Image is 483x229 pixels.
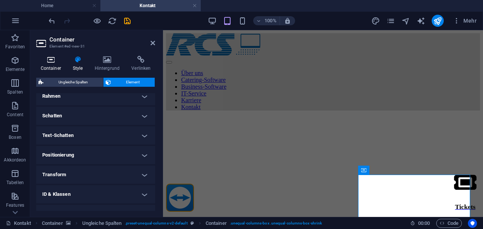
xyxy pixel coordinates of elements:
[191,221,194,225] i: Dieses Element ist ein anpassbares Preset
[253,16,280,25] button: 100%
[103,78,155,87] button: Element
[46,78,101,87] span: Ungleiche Spalten
[418,219,430,228] span: 00 00
[42,219,63,228] span: Klick zum Auswählen. Doppelklick zum Bearbeiten
[49,36,155,43] h2: Container
[6,202,24,208] p: Features
[4,157,26,163] p: Akkordeon
[36,146,155,164] h4: Positionierung
[265,16,277,25] h6: 100%
[5,44,25,50] p: Favoriten
[450,15,480,27] button: Mehr
[49,43,140,50] h3: Element #ed-new-31
[48,17,56,25] i: Rückgängig: Ausrichtung Hauptachse ändern (Strg+Z)
[433,17,442,25] i: Veröffentlichen
[453,17,477,25] span: Mehr
[436,219,462,228] button: Code
[36,126,155,144] h4: Text-Schatten
[417,17,425,25] i: AI Writer
[386,16,395,25] button: pages
[432,15,444,27] button: publish
[68,56,90,72] h4: Style
[423,220,425,226] span: :
[6,219,31,228] a: Klick, um Auswahl aufzuheben. Doppelklick öffnet Seitenverwaltung
[36,56,68,72] h4: Container
[206,219,227,228] span: Klick zum Auswählen. Doppelklick zum Bearbeiten
[386,17,395,25] i: Seiten (Strg+Alt+S)
[66,221,71,225] i: Element verfügt über einen Hintergrund
[440,219,458,228] span: Code
[92,16,102,25] button: Klicke hier, um den Vorschau-Modus zu verlassen
[7,112,23,118] p: Content
[9,134,22,140] p: Boxen
[36,78,103,87] button: Ungleiche Spalten
[127,56,155,72] h4: Verlinken
[90,56,127,72] h4: Hintergrund
[47,16,56,25] button: undo
[401,16,411,25] button: navigator
[100,2,201,10] h4: Kontakt
[36,107,155,125] h4: Schatten
[113,78,152,87] span: Element
[36,87,155,105] h4: Rahmen
[468,219,477,228] button: Usercentrics
[371,17,380,25] i: Design (Strg+Alt+Y)
[401,17,410,25] i: Navigator
[123,17,132,25] i: Save (Ctrl+S)
[410,219,430,228] h6: Session-Zeit
[230,219,322,228] span: . unequal-columns-box .unequal-columns-box-shrink
[108,17,117,25] i: Seite neu laden
[6,66,25,72] p: Elemente
[7,89,23,95] p: Spalten
[42,219,322,228] nav: breadcrumb
[36,166,155,184] h4: Transform
[123,16,132,25] button: save
[108,16,117,25] button: reload
[125,219,188,228] span: . preset-unequal-columns-v2-default
[417,16,426,25] button: text_generator
[371,16,380,25] button: design
[36,185,155,203] h4: ID & Klassen
[82,219,122,228] span: Klick zum Auswählen. Doppelklick zum Bearbeiten
[36,205,155,223] h4: Animation
[6,180,24,186] p: Tabellen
